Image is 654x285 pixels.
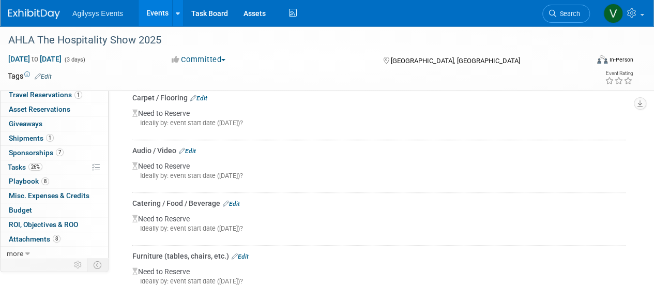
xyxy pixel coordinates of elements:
span: more [7,249,23,258]
span: Misc. Expenses & Credits [9,191,89,200]
img: Vaitiare Munoz [603,4,623,23]
div: AHLA The Hospitality Show 2025 [5,31,580,50]
a: Asset Reservations [1,102,108,116]
div: Audio / Video [132,145,626,156]
span: 1 [74,91,82,99]
div: Need to Reserve [132,208,626,242]
div: Ideally by: event start date ([DATE])? [132,171,626,181]
span: Shipments [9,134,54,142]
div: Event Format [542,54,633,69]
a: Edit [232,253,249,260]
a: Giveaways [1,117,108,131]
a: Tasks26% [1,160,108,174]
span: Playbook [9,177,49,185]
div: Catering / Food / Beverage [132,198,626,208]
div: Need to Reserve [132,103,626,136]
a: Search [542,5,590,23]
a: Shipments1 [1,131,108,145]
span: Search [556,10,580,18]
span: Attachments [9,235,60,243]
a: ROI, Objectives & ROO [1,218,108,232]
span: Giveaways [9,119,42,128]
span: Tasks [8,163,42,171]
td: Toggle Event Tabs [87,258,109,272]
img: Format-Inperson.png [597,55,607,64]
td: Personalize Event Tab Strip [69,258,87,272]
span: Asset Reservations [9,105,70,113]
span: 26% [28,163,42,171]
span: Sponsorships [9,148,64,157]
a: Sponsorships7 [1,146,108,160]
a: more [1,247,108,261]
a: Edit [179,147,196,155]
span: to [30,55,40,63]
a: Edit [223,200,240,207]
div: Event Rating [605,71,633,76]
span: 8 [41,177,49,185]
span: Agilysys Events [72,9,123,18]
span: Budget [9,206,32,214]
span: 7 [56,148,64,156]
span: Travel Reservations [9,91,82,99]
span: 1 [46,134,54,142]
a: Misc. Expenses & Credits [1,189,108,203]
span: (3 days) [64,56,85,63]
div: In-Person [609,56,633,64]
a: Edit [190,95,207,102]
a: Travel Reservations1 [1,88,108,102]
a: Edit [35,73,52,80]
div: Furniture (tables, chairs, etc.) [132,251,626,261]
button: Committed [168,54,230,65]
a: Playbook8 [1,174,108,188]
div: Need to Reserve [132,156,626,189]
img: ExhibitDay [8,9,60,19]
td: Tags [8,71,52,81]
div: Carpet / Flooring [132,93,626,103]
span: ROI, Objectives & ROO [9,220,78,229]
span: [DATE] [DATE] [8,54,62,64]
a: Attachments8 [1,232,108,246]
span: 8 [53,235,60,243]
span: [GEOGRAPHIC_DATA], [GEOGRAPHIC_DATA] [390,57,520,65]
div: Ideally by: event start date ([DATE])? [132,118,626,128]
div: Ideally by: event start date ([DATE])? [132,224,626,233]
a: Budget [1,203,108,217]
